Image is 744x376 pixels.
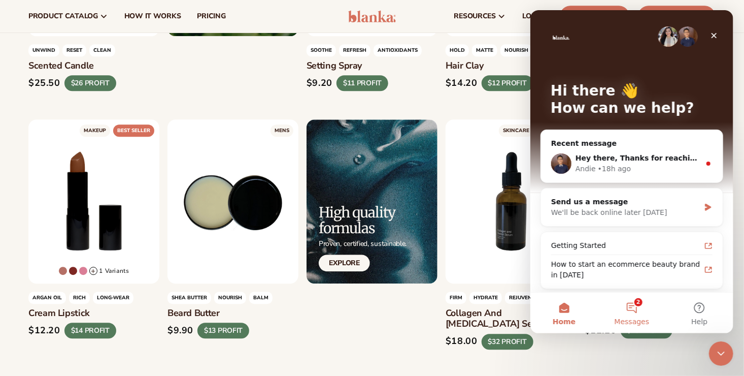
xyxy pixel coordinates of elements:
span: antioxidants [374,44,422,56]
span: LOGIN [522,12,544,20]
span: Soothe [307,44,336,56]
a: Getting Started [15,226,188,245]
span: pricing [197,12,225,20]
span: resources [454,12,496,20]
h3: Setting spray [307,60,437,72]
div: $14 PROFIT [64,323,116,338]
span: shea butter [167,292,211,304]
div: $9.90 [167,325,193,336]
div: $13 PROFIT [197,323,249,338]
span: LONG-WEAR [93,292,133,304]
div: $32 PROFIT [482,334,533,350]
iframe: Intercom live chat [709,341,733,366]
span: Hey there, Thanks for reaching out to our team! How can I help you with your [PERSON_NAME] inquiry? [45,144,461,152]
span: firm [446,292,466,304]
span: Home [22,308,45,315]
img: logo [348,10,396,22]
div: $26 PROFIT [64,75,116,91]
a: Explore [319,255,370,271]
button: Help [136,283,203,323]
div: Andie [45,153,65,164]
span: product catalog [28,12,98,20]
div: • 18h ago [67,153,100,164]
div: Send us a messageWe'll be back online later [DATE] [10,178,193,216]
span: nourish [500,44,532,56]
span: reset [62,44,86,56]
a: How to start an ecommerce beauty brand in [DATE] [15,245,188,274]
div: We'll be back online later [DATE] [21,197,170,208]
div: How to start an ecommerce beauty brand in [DATE] [21,249,170,270]
span: Messages [84,308,119,315]
span: balm [249,292,273,304]
span: rejuvenate [505,292,546,304]
p: Proven, certified, sustainable. [319,239,437,248]
div: Send us a message [21,186,170,197]
span: How It Works [124,12,181,20]
span: refresh [339,44,370,56]
span: clean [89,44,115,56]
span: Argan oil [28,292,66,304]
h3: Collagen and [MEDICAL_DATA] serum [446,308,577,330]
div: Close [175,16,193,35]
span: unwind [28,44,59,56]
h2: High quality formulas [319,205,437,236]
button: Messages [67,283,135,323]
div: $12.20 [28,325,60,336]
span: rich [69,292,90,304]
a: Wholesale [638,6,716,27]
div: Getting Started [21,230,170,241]
span: hold [446,44,469,56]
iframe: Intercom live chat [530,10,733,333]
div: $12.20 [585,325,617,336]
div: $12 PROFIT [482,75,533,91]
div: $14.20 [446,78,478,89]
h3: Beard butter [167,308,298,319]
h3: Scented candle [28,60,159,72]
div: $11 PROFIT [336,75,388,91]
div: $9.20 [307,78,332,89]
span: matte [472,44,497,56]
span: nourish [214,292,246,304]
a: Dropship [560,6,630,27]
div: $25.50 [28,78,60,89]
div: $18.00 [446,336,478,348]
h3: Hair clay [446,60,577,72]
h3: Cream Lipstick [28,308,159,319]
span: Help [161,308,177,315]
span: HYDRATE [469,292,502,304]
